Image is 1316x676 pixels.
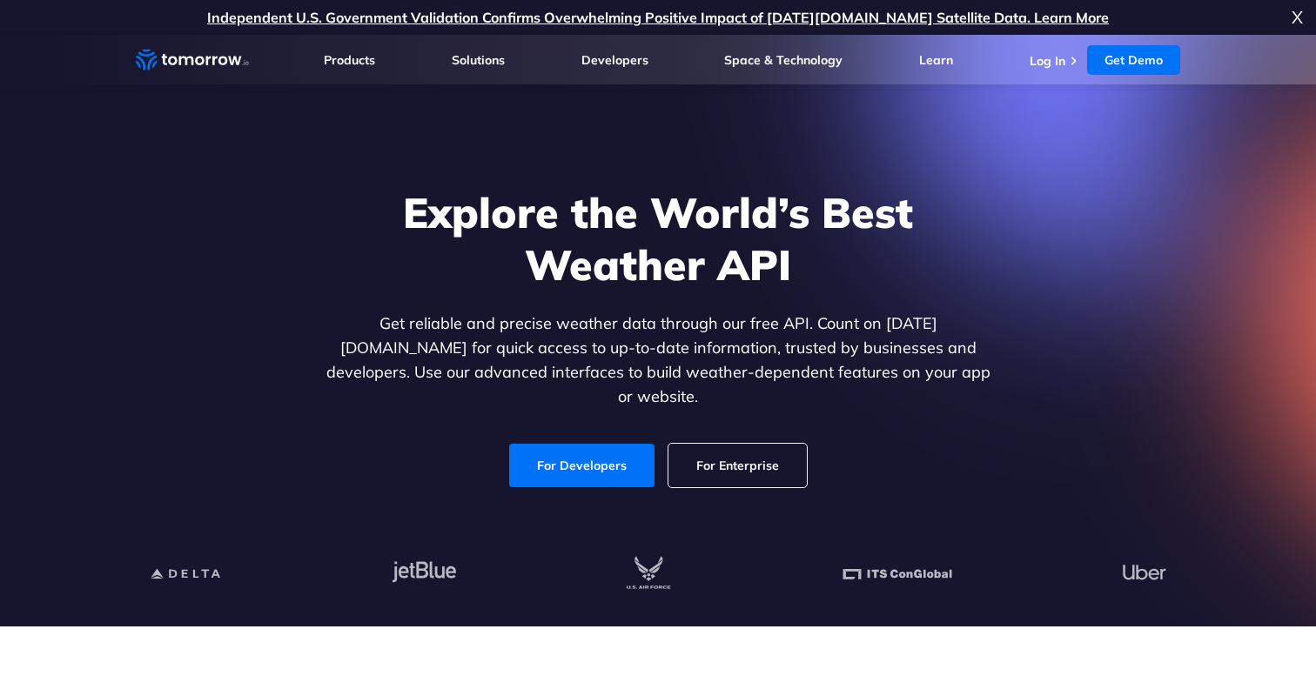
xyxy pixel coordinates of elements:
[322,186,994,291] h1: Explore the World’s Best Weather API
[207,9,1109,26] a: Independent U.S. Government Validation Confirms Overwhelming Positive Impact of [DATE][DOMAIN_NAM...
[324,52,375,68] a: Products
[322,311,994,409] p: Get reliable and precise weather data through our free API. Count on [DATE][DOMAIN_NAME] for quic...
[919,52,953,68] a: Learn
[724,52,843,68] a: Space & Technology
[1030,53,1065,69] a: Log In
[452,52,505,68] a: Solutions
[509,444,655,487] a: For Developers
[136,47,249,73] a: Home link
[1087,45,1180,75] a: Get Demo
[668,444,807,487] a: For Enterprise
[581,52,648,68] a: Developers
